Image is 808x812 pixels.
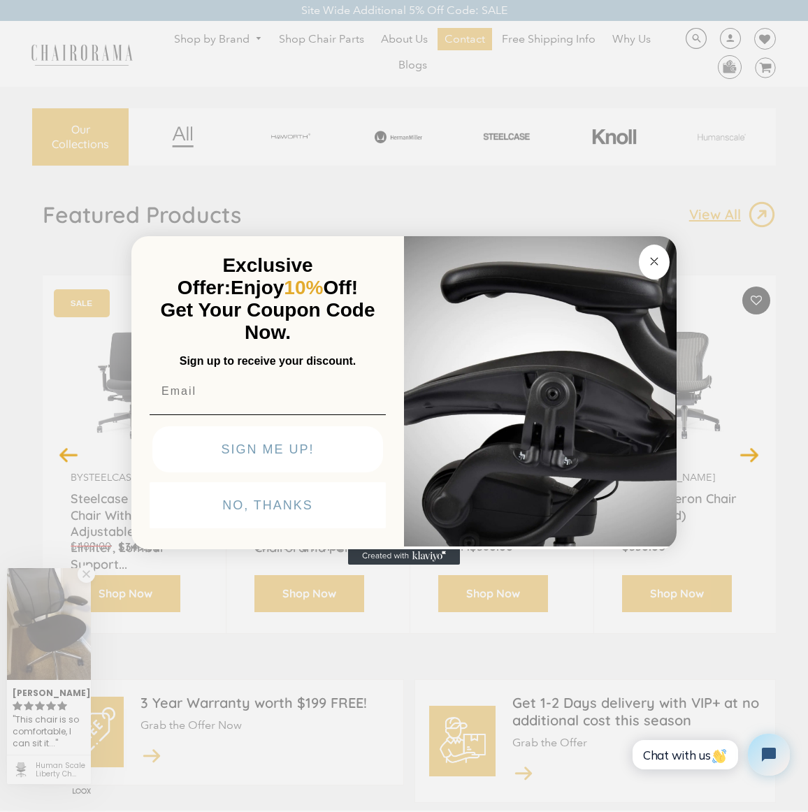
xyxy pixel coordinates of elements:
[284,277,323,298] span: 10%
[150,482,386,528] button: NO, THANKS
[404,233,677,546] img: 92d77583-a095-41f6-84e7-858462e0427a.jpeg
[231,277,358,298] span: Enjoy Off!
[737,442,762,466] button: Next
[617,722,802,788] iframe: Tidio Chat
[150,414,386,415] img: underline
[152,426,383,472] button: SIGN ME UP!
[180,355,356,367] span: Sign up to receive your discount.
[639,245,670,280] button: Close dialog
[348,548,460,565] a: Created with Klaviyo - opens in a new tab
[57,442,81,466] button: Previous
[178,254,313,298] span: Exclusive Offer:
[150,377,386,405] input: Email
[161,299,375,343] span: Get Your Coupon Code Now.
